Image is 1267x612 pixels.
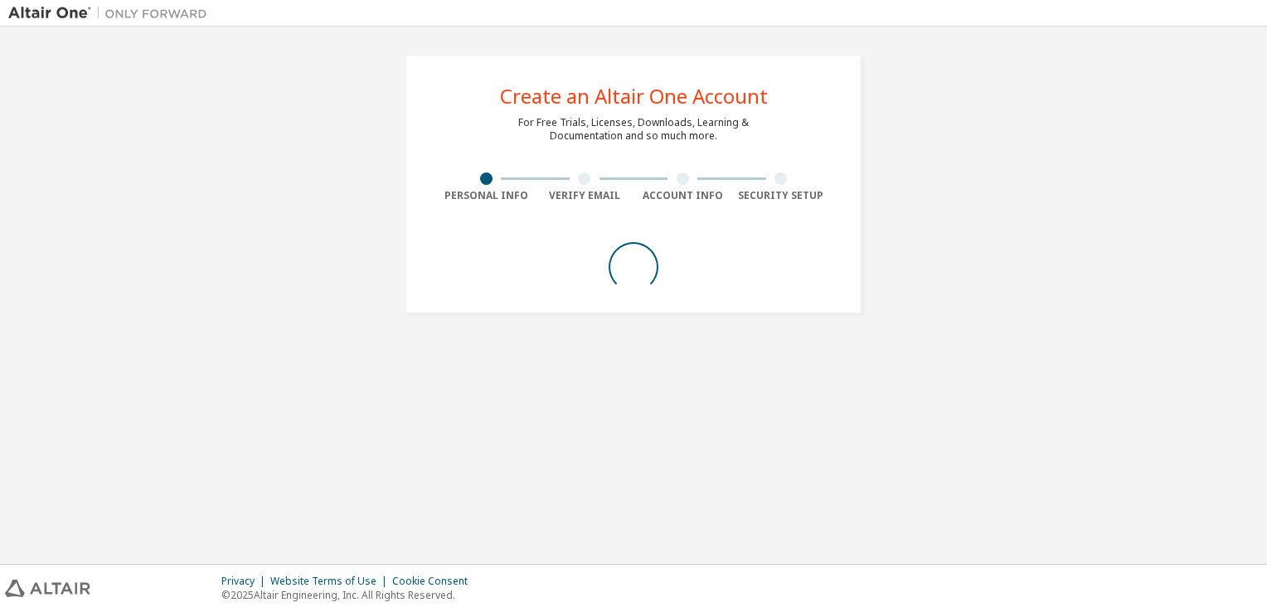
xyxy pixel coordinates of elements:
[221,588,478,602] p: © 2025 Altair Engineering, Inc. All Rights Reserved.
[500,86,768,106] div: Create an Altair One Account
[392,575,478,588] div: Cookie Consent
[536,189,634,202] div: Verify Email
[270,575,392,588] div: Website Terms of Use
[5,580,90,597] img: altair_logo.svg
[221,575,270,588] div: Privacy
[8,5,216,22] img: Altair One
[437,189,536,202] div: Personal Info
[732,189,831,202] div: Security Setup
[633,189,732,202] div: Account Info
[518,116,749,143] div: For Free Trials, Licenses, Downloads, Learning & Documentation and so much more.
